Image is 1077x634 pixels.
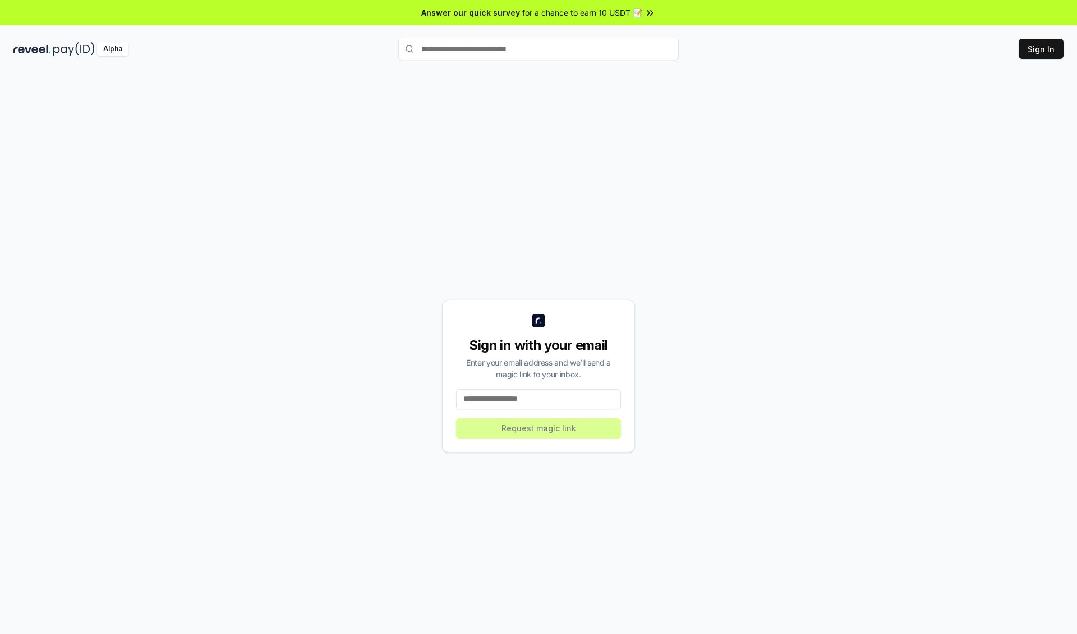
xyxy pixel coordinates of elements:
div: Enter your email address and we’ll send a magic link to your inbox. [456,357,621,380]
span: for a chance to earn 10 USDT 📝 [522,7,642,19]
img: logo_small [532,314,545,327]
img: pay_id [53,42,95,56]
img: reveel_dark [13,42,51,56]
button: Sign In [1019,39,1064,59]
span: Answer our quick survey [421,7,520,19]
div: Alpha [97,42,128,56]
div: Sign in with your email [456,336,621,354]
